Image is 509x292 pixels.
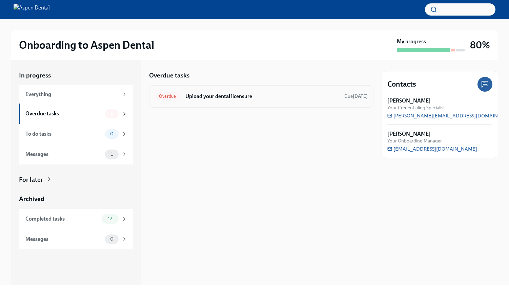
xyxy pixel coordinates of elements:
[387,145,477,152] a: [EMAIL_ADDRESS][DOMAIN_NAME]
[387,97,431,105] strong: [PERSON_NAME]
[387,105,445,111] span: Your Credentialing Specialist
[344,93,368,99] span: Due
[19,104,133,124] a: Overdue tasks1
[353,93,368,99] strong: [DATE]
[149,71,189,80] h5: Overdue tasks
[19,38,154,52] h2: Onboarding to Aspen Dental
[19,124,133,144] a: To do tasks0
[19,85,133,104] a: Everything
[107,111,117,116] span: 1
[19,175,43,184] div: For later
[14,4,50,15] img: Aspen Dental
[25,130,102,138] div: To do tasks
[344,93,368,99] span: September 5th, 2025 10:00
[387,130,431,138] strong: [PERSON_NAME]
[387,79,416,89] h4: Contacts
[155,94,180,99] span: Overdue
[19,209,133,229] a: Completed tasks12
[185,93,339,100] h6: Upload your dental licensure
[19,175,133,184] a: For later
[387,138,442,144] span: Your Onboarding Manager
[25,235,102,243] div: Messages
[106,131,118,136] span: 0
[19,144,133,164] a: Messages1
[25,110,102,117] div: Overdue tasks
[155,91,368,102] a: OverdueUpload your dental licensureDue[DATE]
[470,39,490,51] h3: 80%
[19,229,133,249] a: Messages0
[107,152,117,157] span: 1
[25,91,119,98] div: Everything
[25,215,99,223] div: Completed tasks
[19,195,133,203] a: Archived
[19,71,133,80] a: In progress
[104,216,116,221] span: 12
[25,151,102,158] div: Messages
[106,237,118,242] span: 0
[397,38,426,45] strong: My progress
